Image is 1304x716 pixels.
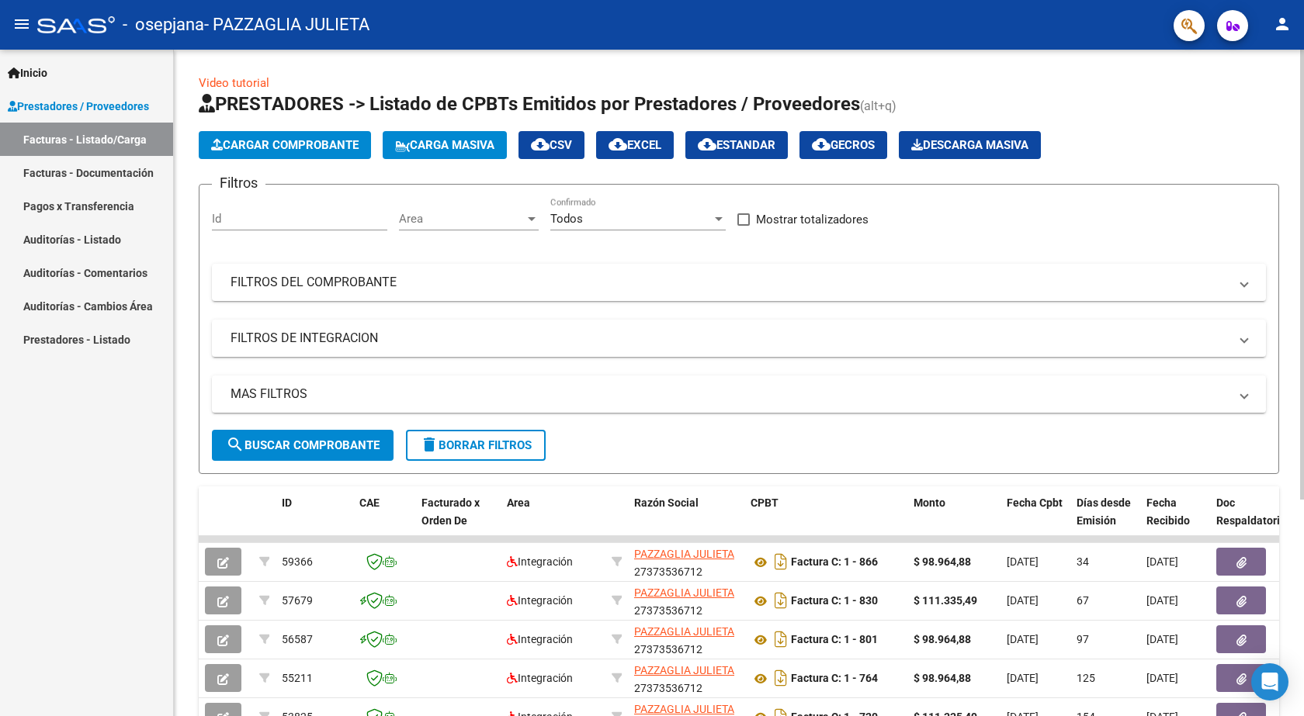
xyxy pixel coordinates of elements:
[212,320,1266,357] mat-expansion-panel-header: FILTROS DE INTEGRACION
[212,264,1266,301] mat-expansion-panel-header: FILTROS DEL COMPROBANTE
[860,99,896,113] span: (alt+q)
[899,131,1041,159] button: Descarga Masiva
[1007,672,1039,684] span: [DATE]
[282,555,313,568] span: 59366
[420,438,532,452] span: Borrar Filtros
[212,172,265,194] h3: Filtros
[199,93,860,115] span: PRESTADORES -> Listado de CPBTs Emitidos por Prestadores / Proveedores
[231,386,1229,403] mat-panel-title: MAS FILTROS
[744,486,907,555] datatable-header-cell: CPBT
[634,623,738,655] div: 27373536712
[231,274,1229,291] mat-panel-title: FILTROS DEL COMPROBANTE
[1001,486,1070,555] datatable-header-cell: Fecha Cpbt
[771,588,791,613] i: Descargar documento
[1070,486,1140,555] datatable-header-cell: Días desde Emisión
[518,131,584,159] button: CSV
[226,435,244,454] mat-icon: search
[199,131,371,159] button: Cargar Comprobante
[771,666,791,690] i: Descargar documento
[359,496,380,509] span: CAE
[507,555,573,568] span: Integración
[771,627,791,652] i: Descargar documento
[1140,486,1210,555] datatable-header-cell: Fecha Recibido
[212,430,394,461] button: Buscar Comprobante
[1251,663,1288,700] div: Open Intercom Messenger
[211,138,359,152] span: Cargar Comprobante
[231,330,1229,347] mat-panel-title: FILTROS DE INTEGRACION
[791,634,878,646] strong: Factura C: 1 - 801
[531,138,572,152] span: CSV
[531,135,550,154] mat-icon: cloud_download
[12,15,31,33] mat-icon: menu
[1007,555,1039,568] span: [DATE]
[634,662,738,694] div: 27373536712
[420,435,439,454] mat-icon: delete
[399,212,525,226] span: Area
[799,131,887,159] button: Gecros
[507,633,573,645] span: Integración
[634,545,738,578] div: 27373536712
[507,496,530,509] span: Area
[791,673,878,685] strong: Factura C: 1 - 764
[1007,594,1039,607] span: [DATE]
[1146,672,1178,684] span: [DATE]
[1216,496,1286,527] span: Doc Respaldatoria
[791,595,878,607] strong: Factura C: 1 - 830
[507,594,573,607] span: Integración
[8,64,47,81] span: Inicio
[1210,486,1303,555] datatable-header-cell: Doc Respaldatoria
[353,486,415,555] datatable-header-cell: CAE
[226,438,380,452] span: Buscar Comprobante
[756,210,869,229] span: Mostrar totalizadores
[1146,496,1190,527] span: Fecha Recibido
[1146,633,1178,645] span: [DATE]
[907,486,1001,555] datatable-header-cell: Monto
[812,135,831,154] mat-icon: cloud_download
[199,76,269,90] a: Video tutorial
[914,496,945,509] span: Monto
[1273,15,1292,33] mat-icon: person
[421,496,480,527] span: Facturado x Orden De
[634,703,734,715] span: PAZZAGLIA JULIETA
[383,131,507,159] button: Carga Masiva
[550,212,583,226] span: Todos
[634,496,699,509] span: Razón Social
[395,138,494,152] span: Carga Masiva
[609,138,661,152] span: EXCEL
[914,594,977,607] strong: $ 111.335,49
[1146,594,1178,607] span: [DATE]
[634,664,734,676] span: PAZZAGLIA JULIETA
[1077,555,1089,568] span: 34
[685,131,788,159] button: Estandar
[596,131,674,159] button: EXCEL
[1077,594,1089,607] span: 67
[282,594,313,607] span: 57679
[914,555,971,568] strong: $ 98.964,88
[698,135,716,154] mat-icon: cloud_download
[282,633,313,645] span: 56587
[751,496,779,509] span: CPBT
[634,548,734,560] span: PAZZAGLIA JULIETA
[1146,555,1178,568] span: [DATE]
[771,549,791,574] i: Descargar documento
[1007,496,1063,509] span: Fecha Cpbt
[899,131,1041,159] app-download-masive: Descarga masiva de comprobantes (adjuntos)
[609,135,627,154] mat-icon: cloud_download
[406,430,546,461] button: Borrar Filtros
[1077,672,1095,684] span: 125
[282,496,292,509] span: ID
[282,672,313,684] span: 55211
[8,98,149,115] span: Prestadores / Proveedores
[123,8,204,42] span: - osepjana
[628,486,744,555] datatable-header-cell: Razón Social
[634,586,734,599] span: PAZZAGLIA JULIETA
[204,8,369,42] span: - PAZZAGLIA JULIETA
[1077,496,1131,527] span: Días desde Emisión
[1007,633,1039,645] span: [DATE]
[698,138,775,152] span: Estandar
[914,633,971,645] strong: $ 98.964,88
[634,625,734,638] span: PAZZAGLIA JULIETA
[415,486,501,555] datatable-header-cell: Facturado x Orden De
[1077,633,1089,645] span: 97
[276,486,353,555] datatable-header-cell: ID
